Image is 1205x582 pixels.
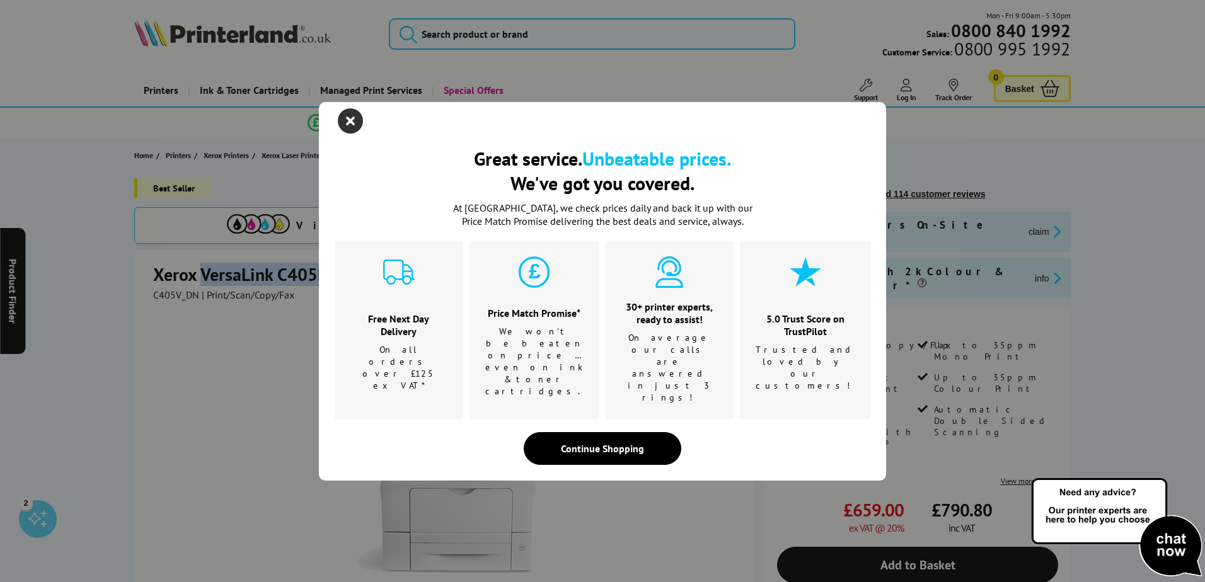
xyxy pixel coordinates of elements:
p: On all orders over £125 ex VAT* [350,344,447,392]
img: price-promise-cyan.svg [519,256,550,288]
b: Unbeatable prices. [582,146,731,171]
p: On average our calls are answered in just 3 rings! [621,332,718,404]
div: Continue Shopping [524,432,681,465]
button: close modal [341,111,360,130]
img: delivery-cyan.svg [383,256,415,288]
p: At [GEOGRAPHIC_DATA], we check prices daily and back it up with our Price Match Promise deliverin... [445,202,760,228]
h3: Price Match Promise* [485,307,584,319]
h3: Free Next Day Delivery [350,312,447,338]
p: We won't be beaten on price …even on ink & toner cartridges. [485,326,584,397]
img: Open Live Chat window [1029,476,1205,579]
h3: 30+ printer experts, ready to assist! [621,300,718,326]
img: star-cyan.svg [790,256,821,288]
img: expert-cyan.svg [654,256,685,288]
h3: 5.0 Trust Score on TrustPilot [756,312,855,338]
h2: Great service. We've got you covered. [335,146,870,195]
p: Trusted and loved by our customers! [756,344,855,392]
